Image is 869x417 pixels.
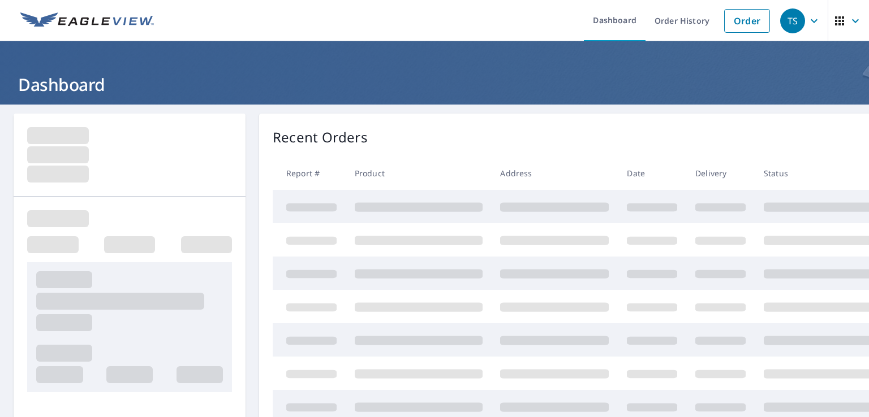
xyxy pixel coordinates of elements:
[346,157,492,190] th: Product
[686,157,755,190] th: Delivery
[273,127,368,147] p: Recent Orders
[618,157,686,190] th: Date
[14,73,855,96] h1: Dashboard
[273,157,346,190] th: Report #
[491,157,618,190] th: Address
[20,12,154,29] img: EV Logo
[724,9,770,33] a: Order
[780,8,805,33] div: TS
